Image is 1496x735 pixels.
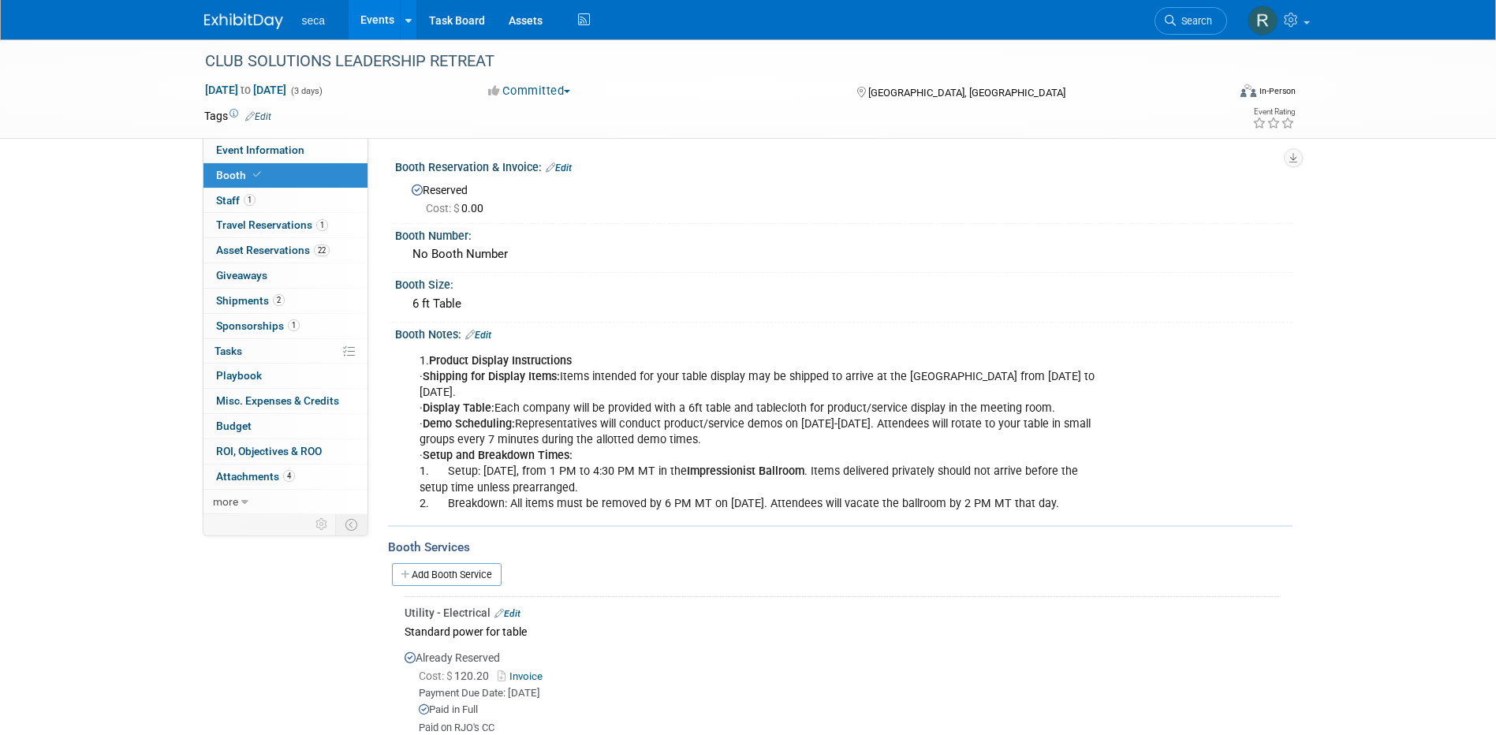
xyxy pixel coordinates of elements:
[203,314,367,338] a: Sponsorships1
[1240,84,1256,97] img: Format-Inperson.png
[238,84,253,96] span: to
[392,563,502,586] a: Add Booth Service
[419,670,454,682] span: Cost: $
[1259,85,1296,97] div: In-Person
[216,470,295,483] span: Attachments
[395,224,1293,244] div: Booth Number:
[335,514,367,535] td: Toggle Event Tabs
[419,670,495,682] span: 120.20
[216,394,339,407] span: Misc. Expenses & Credits
[316,219,328,231] span: 1
[203,364,367,388] a: Playbook
[546,162,572,173] a: Edit
[203,289,367,313] a: Shipments2
[423,401,494,415] b: Display Table:
[483,83,576,99] button: Committed
[203,188,367,213] a: Staff1
[395,155,1293,176] div: Booth Reservation & Invoice:
[216,369,262,382] span: Playbook
[244,194,256,206] span: 1
[407,292,1281,316] div: 6 ft Table
[203,465,367,489] a: Attachments4
[253,170,261,179] i: Booth reservation complete
[494,608,520,619] a: Edit
[395,273,1293,293] div: Booth Size:
[419,703,1281,718] div: Paid in Full
[203,414,367,438] a: Budget
[407,178,1281,216] div: Reserved
[423,370,560,383] b: Shipping for Display Items:
[405,605,1281,621] div: Utility - Electrical
[203,138,367,162] a: Event Information
[288,319,300,331] span: 1
[1155,7,1227,35] a: Search
[423,449,573,462] b: Setup and Breakdown Times:
[409,345,1119,520] div: 1. · Items intended for your table display may be shipped to arrive at the [GEOGRAPHIC_DATA] from...
[215,345,242,357] span: Tasks
[302,14,326,27] span: seca
[203,439,367,464] a: ROI, Objectives & ROO
[200,47,1203,76] div: CLUB SOLUTIONS LEADERSHIP RETREAT
[216,169,264,181] span: Booth
[289,86,323,96] span: (3 days)
[216,445,322,457] span: ROI, Objectives & ROO
[1248,6,1278,35] img: Rachel Jordan
[687,465,804,478] b: Impressionist Ballroom
[388,539,1293,556] div: Booth Services
[204,108,271,124] td: Tags
[216,294,285,307] span: Shipments
[429,354,572,367] b: Product Display Instructions
[216,194,256,207] span: Staff
[407,242,1281,267] div: No Booth Number
[216,244,330,256] span: Asset Reservations
[308,514,336,535] td: Personalize Event Tab Strip
[314,244,330,256] span: 22
[203,339,367,364] a: Tasks
[203,238,367,263] a: Asset Reservations22
[204,13,283,29] img: ExhibitDay
[216,319,300,332] span: Sponsorships
[1134,82,1296,106] div: Event Format
[216,420,252,432] span: Budget
[465,330,491,341] a: Edit
[1176,15,1212,27] span: Search
[283,470,295,482] span: 4
[419,686,1281,701] div: Payment Due Date: [DATE]
[216,269,267,282] span: Giveaways
[203,263,367,288] a: Giveaways
[405,621,1281,642] div: Standard power for table
[419,722,1281,735] div: Paid on RJO's CC
[423,417,515,431] b: Demo Scheduling:
[395,323,1293,343] div: Booth Notes:
[216,218,328,231] span: Travel Reservations
[204,83,287,97] span: [DATE] [DATE]
[426,202,490,215] span: 0.00
[273,294,285,306] span: 2
[868,87,1065,99] span: [GEOGRAPHIC_DATA], [GEOGRAPHIC_DATA]
[203,490,367,514] a: more
[216,144,304,156] span: Event Information
[498,670,549,682] a: Invoice
[1252,108,1295,116] div: Event Rating
[203,389,367,413] a: Misc. Expenses & Credits
[213,495,238,508] span: more
[426,202,461,215] span: Cost: $
[203,213,367,237] a: Travel Reservations1
[245,111,271,122] a: Edit
[203,163,367,188] a: Booth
